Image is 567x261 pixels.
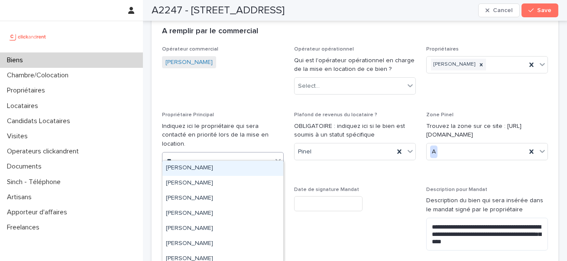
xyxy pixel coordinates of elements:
div: Amal Allagui [162,161,283,176]
p: OBLIGATOIRE : indiquez ici si le bien est soumis à un statut spécifique [294,122,416,140]
button: Save [522,3,558,17]
span: Cancel [493,7,512,13]
h2: A2247 - [STREET_ADDRESS] [152,4,285,17]
p: Visites [3,132,35,140]
div: Behnaz Malek [162,206,283,221]
h2: A remplir par le commercial [162,27,258,36]
span: Date de signature Mandat [294,187,359,192]
div: A [430,146,437,158]
div: Brice Malès [162,221,283,236]
p: Chambre/Colocation [3,71,75,80]
p: Locataires [3,102,45,110]
p: Operateurs clickandrent [3,147,86,156]
button: Cancel [478,3,520,17]
p: Artisans [3,193,39,201]
span: Pinel [298,147,311,156]
p: Candidats Locataires [3,117,77,125]
p: Indiquez ici le propriétaire qui sera contacté en priorité lors de la mise en location. [162,122,284,149]
p: Qui est l'opérateur opérationnel en charge de la mise en location de ce bien ? [294,56,416,74]
p: Freelances [3,223,46,232]
img: UCB0brd3T0yccxBKYDjQ [7,28,49,45]
span: Opérateur commercial [162,47,218,52]
span: Propriétaire Principal [162,112,214,118]
span: Opérateur opérationnel [294,47,354,52]
span: Save [537,7,551,13]
a: [PERSON_NAME] [165,58,213,67]
div: Ariane Kamalodine Blanchet [162,191,283,206]
div: Select... [298,82,320,91]
p: Propriétaires [3,86,52,95]
div: Amal Merzekane [162,176,283,191]
p: Apporteur d'affaires [3,208,74,216]
div: [PERSON_NAME] [431,59,476,70]
span: Zone Pinel [426,112,454,118]
div: Charles De Maleville [162,236,283,251]
span: Description pour Mandat [426,187,487,192]
p: Sinch - Téléphone [3,178,68,186]
p: Biens [3,56,30,64]
p: Trouvez la zone sur ce site : [URL][DOMAIN_NAME] [426,122,548,140]
span: Propriétaires [426,47,459,52]
p: Description du bien qui sera insérée dans le mandat signé par le propriétaire [426,196,548,214]
span: Plafond de revenus du locataire ? [294,112,377,118]
p: Documents [3,162,49,171]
